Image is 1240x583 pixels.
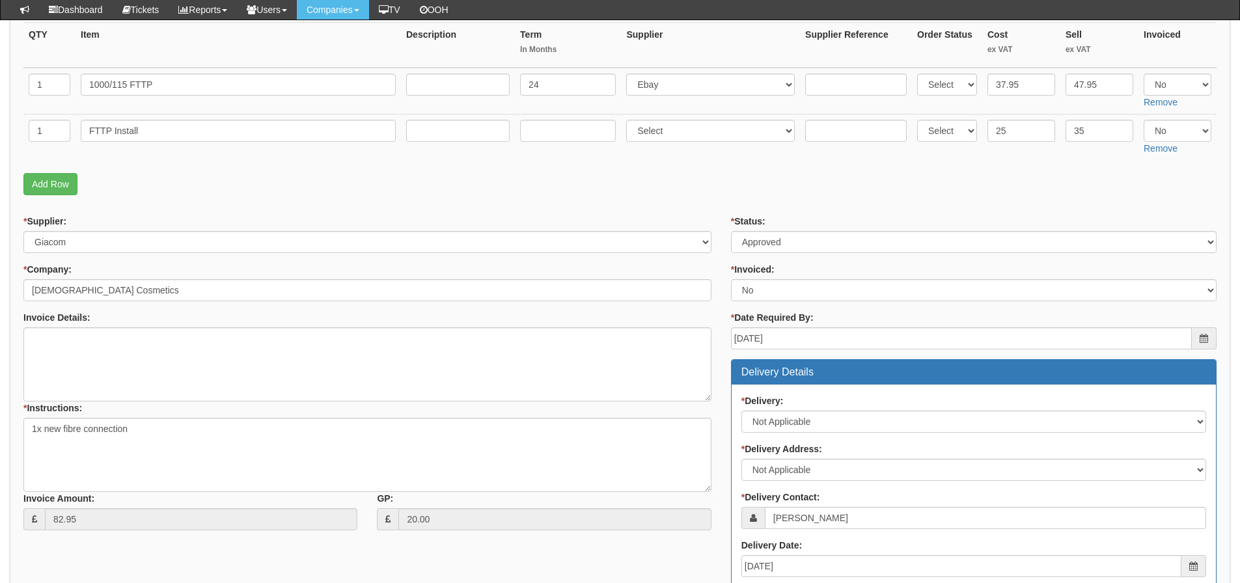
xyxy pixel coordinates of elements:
[23,492,94,505] label: Invoice Amount:
[731,215,765,228] label: Status:
[23,311,90,324] label: Invoice Details:
[912,22,982,68] th: Order Status
[741,539,802,552] label: Delivery Date:
[741,442,822,455] label: Delivery Address:
[23,173,77,195] a: Add Row
[23,418,711,492] textarea: 1x new fibre connection
[520,44,616,55] small: In Months
[741,394,784,407] label: Delivery:
[1138,22,1217,68] th: Invoiced
[377,492,393,505] label: GP:
[76,22,401,68] th: Item
[23,263,72,276] label: Company:
[23,215,66,228] label: Supplier:
[741,366,1206,378] h3: Delivery Details
[1066,44,1133,55] small: ex VAT
[23,22,76,68] th: QTY
[800,22,912,68] th: Supplier Reference
[621,22,800,68] th: Supplier
[741,491,820,504] label: Delivery Contact:
[401,22,515,68] th: Description
[1144,143,1178,154] a: Remove
[982,22,1060,68] th: Cost
[515,22,621,68] th: Term
[23,401,82,414] label: Instructions:
[1144,97,1178,107] a: Remove
[731,263,775,276] label: Invoiced:
[1060,22,1138,68] th: Sell
[987,44,1055,55] small: ex VAT
[731,311,814,324] label: Date Required By:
